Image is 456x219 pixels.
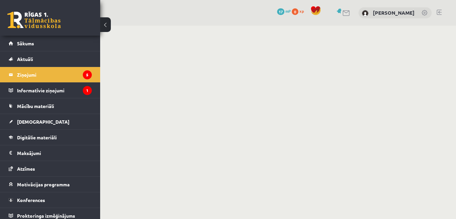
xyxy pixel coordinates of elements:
a: Mācību materiāli [9,98,92,114]
span: Sākums [17,40,34,46]
a: Ziņojumi5 [9,67,92,82]
span: mP [285,8,291,14]
a: 0 xp [292,8,307,14]
a: Digitālie materiāli [9,130,92,145]
span: Mācību materiāli [17,103,54,109]
a: [DEMOGRAPHIC_DATA] [9,114,92,129]
span: Konferences [17,197,45,203]
span: Digitālie materiāli [17,134,57,140]
a: Motivācijas programma [9,177,92,192]
img: Edgars Kleinbergs [362,10,369,17]
a: Rīgas 1. Tālmācības vidusskola [7,12,61,28]
legend: Maksājumi [17,145,92,161]
span: 17 [277,8,284,15]
span: [DEMOGRAPHIC_DATA] [17,119,69,125]
a: 17 mP [277,8,291,14]
i: 5 [83,70,92,79]
span: Proktoringa izmēģinājums [17,213,75,219]
span: Motivācijas programma [17,181,70,187]
i: 1 [83,86,92,95]
a: Atzīmes [9,161,92,176]
span: Aktuāli [17,56,33,62]
span: 0 [292,8,298,15]
span: xp [299,8,304,14]
legend: Ziņojumi [17,67,92,82]
legend: Informatīvie ziņojumi [17,83,92,98]
a: Maksājumi [9,145,92,161]
a: Sākums [9,36,92,51]
span: Atzīmes [17,166,35,172]
a: Informatīvie ziņojumi1 [9,83,92,98]
a: [PERSON_NAME] [373,9,415,16]
a: Aktuāli [9,51,92,67]
a: Konferences [9,192,92,208]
